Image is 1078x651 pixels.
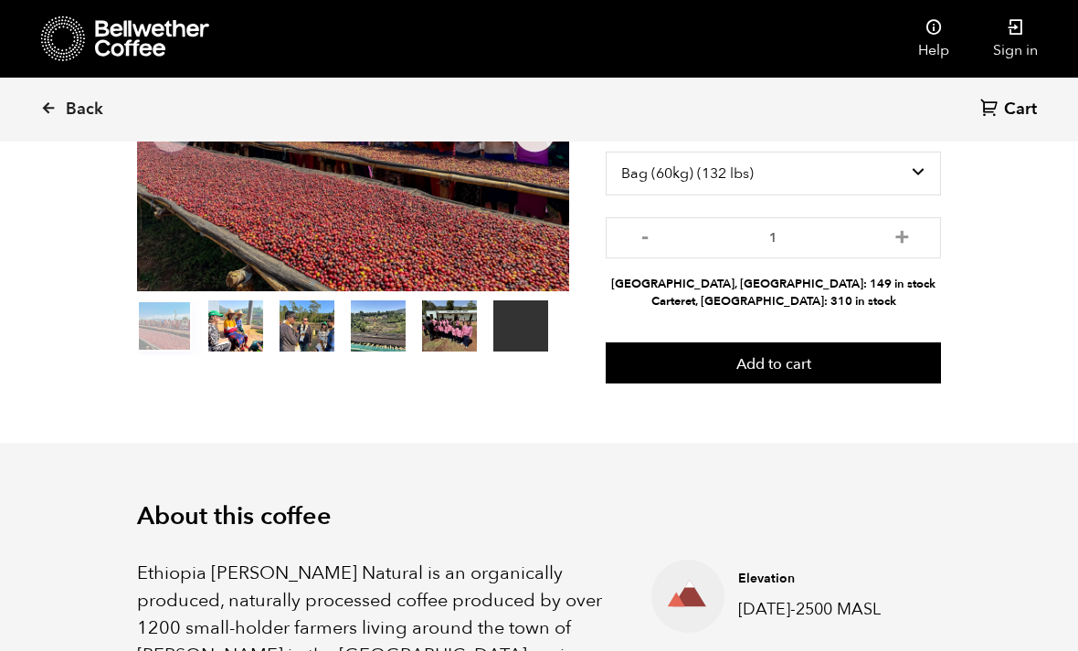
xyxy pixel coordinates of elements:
[738,597,912,622] p: [DATE]-2500 MASL
[633,226,656,245] button: -
[493,300,548,352] video: Your browser does not support the video tag.
[1004,99,1037,121] span: Cart
[606,342,941,384] button: Add to cart
[606,293,941,310] li: Carteret, [GEOGRAPHIC_DATA]: 310 in stock
[738,570,912,588] h4: Elevation
[137,502,941,531] h2: About this coffee
[66,99,103,121] span: Back
[606,276,941,293] li: [GEOGRAPHIC_DATA], [GEOGRAPHIC_DATA]: 149 in stock
[980,98,1041,122] a: Cart
[891,226,914,245] button: +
